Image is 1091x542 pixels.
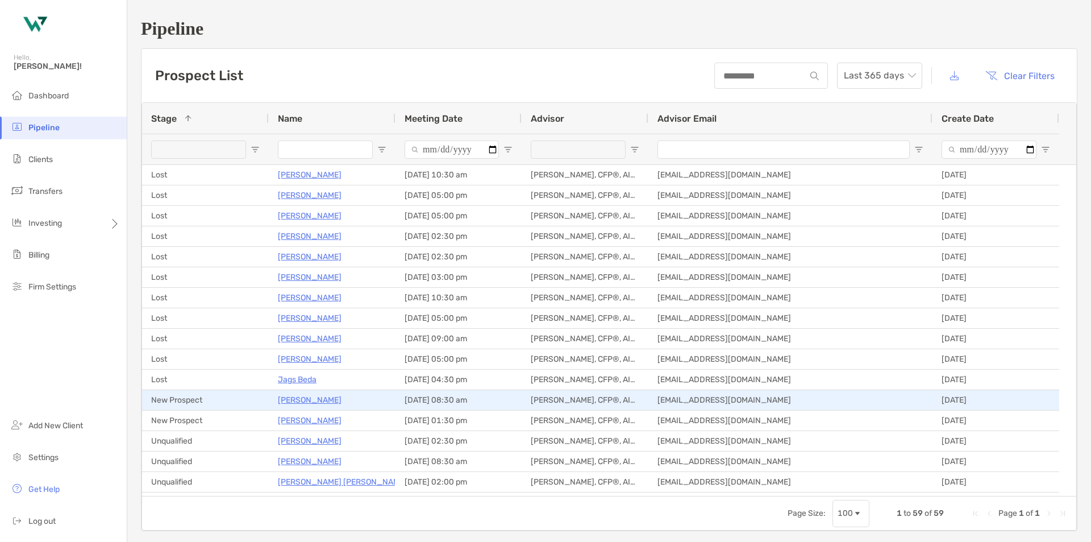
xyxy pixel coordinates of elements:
div: [EMAIL_ADDRESS][DOMAIN_NAME] [648,165,932,185]
div: [PERSON_NAME], CFP®, AIF®, CRPC™ [522,411,648,431]
div: Lost [142,185,269,205]
div: [DATE] [932,411,1059,431]
a: [PERSON_NAME] [PERSON_NAME] [PERSON_NAME] [278,475,472,489]
span: Get Help [28,485,60,494]
a: [PERSON_NAME] [278,332,342,346]
div: [DATE] [932,206,1059,226]
a: [PERSON_NAME] [278,209,342,223]
img: transfers icon [10,184,24,197]
div: [DATE] 05:00 pm [395,185,522,205]
div: [EMAIL_ADDRESS][DOMAIN_NAME] [648,329,932,349]
div: [DATE] [932,452,1059,471]
div: Next Page [1044,509,1053,518]
p: [PERSON_NAME] [278,250,342,264]
div: [EMAIL_ADDRESS][DOMAIN_NAME] [648,226,932,246]
button: Open Filter Menu [377,145,386,154]
div: [DATE] 08:30 am [395,452,522,471]
span: Page [998,508,1017,518]
button: Open Filter Menu [630,145,639,154]
div: [PERSON_NAME], CFP®, AIF®, CRPC™ [522,431,648,451]
span: Dashboard [28,91,69,101]
div: [DATE] [932,370,1059,390]
div: [DATE] 08:30 am [395,390,522,410]
input: Name Filter Input [278,140,373,159]
img: pipeline icon [10,120,24,134]
input: Advisor Email Filter Input [657,140,910,159]
div: [EMAIL_ADDRESS][DOMAIN_NAME] [648,267,932,287]
span: Pipeline [28,123,60,133]
div: [PERSON_NAME], CFP®, AIF®, CRPC™ [522,226,648,246]
div: Last Page [1058,509,1067,518]
div: [DATE] 05:00 pm [395,206,522,226]
div: Unqualified [142,472,269,492]
div: [EMAIL_ADDRESS][DOMAIN_NAME] [648,349,932,369]
div: [DATE] 02:30 pm [395,247,522,267]
div: [DATE] [932,329,1059,349]
p: [PERSON_NAME] [278,188,342,202]
div: [DATE] [932,226,1059,246]
div: [EMAIL_ADDRESS][DOMAIN_NAME] [648,431,932,451]
div: [DATE] 02:00 pm [395,472,522,492]
a: [PERSON_NAME] [278,291,342,305]
img: dashboard icon [10,88,24,102]
img: billing icon [10,247,24,261]
div: Page Size: [788,508,826,518]
span: 1 [1019,508,1024,518]
button: Clear Filters [977,63,1063,88]
a: [PERSON_NAME] [278,311,342,325]
a: [PERSON_NAME] [278,413,342,428]
div: [DATE] [932,431,1059,451]
img: logout icon [10,514,24,527]
div: 100 [838,508,853,518]
span: Advisor Email [657,113,717,124]
button: Open Filter Menu [1041,145,1050,154]
span: Clients [28,155,53,164]
span: of [925,508,932,518]
img: clients icon [10,152,24,166]
div: Previous Page [985,509,994,518]
div: [EMAIL_ADDRESS][DOMAIN_NAME] [648,247,932,267]
div: Lost [142,370,269,390]
a: [PERSON_NAME] [278,495,342,510]
div: [PERSON_NAME], CFP®, AIF®, CRPC™ [522,185,648,205]
div: Lost [142,165,269,185]
div: Lost [142,308,269,328]
a: [PERSON_NAME] [278,168,342,182]
div: [DATE] [932,349,1059,369]
a: [PERSON_NAME] [278,434,342,448]
span: 1 [1035,508,1040,518]
div: [DATE] [932,267,1059,287]
button: Open Filter Menu [503,145,513,154]
div: [EMAIL_ADDRESS][DOMAIN_NAME] [648,308,932,328]
div: Lost [142,349,269,369]
div: [EMAIL_ADDRESS][DOMAIN_NAME] [648,493,932,512]
a: Jags Beda [278,373,317,387]
h3: Prospect List [155,68,243,84]
span: [PERSON_NAME]! [14,61,120,71]
span: Advisor [531,113,564,124]
span: Meeting Date [405,113,463,124]
div: [DATE] 01:30 pm [395,411,522,431]
div: [EMAIL_ADDRESS][DOMAIN_NAME] [648,411,932,431]
input: Meeting Date Filter Input [405,140,499,159]
a: [PERSON_NAME] [278,454,342,469]
a: [PERSON_NAME] [278,229,342,243]
div: [DATE] 10:30 am [395,165,522,185]
div: [PERSON_NAME], CFP®, AIF®, CRPC™ [522,493,648,512]
div: [PERSON_NAME], CFP®, AIF®, CRPC™ [522,288,648,308]
img: Zoe Logo [14,5,55,45]
div: [PERSON_NAME], CFP®, AIF®, CRPC™ [522,165,648,185]
div: [DATE] 09:00 am [395,329,522,349]
button: Open Filter Menu [251,145,260,154]
a: [PERSON_NAME] [278,393,342,407]
div: [PERSON_NAME], CFP®, AIF®, CRPC™ [522,452,648,471]
div: [PERSON_NAME], CFP®, AIF®, CRPC™ [522,370,648,390]
img: get-help icon [10,482,24,495]
h1: Pipeline [141,18,1077,39]
div: [DATE] 02:30 pm [395,431,522,451]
